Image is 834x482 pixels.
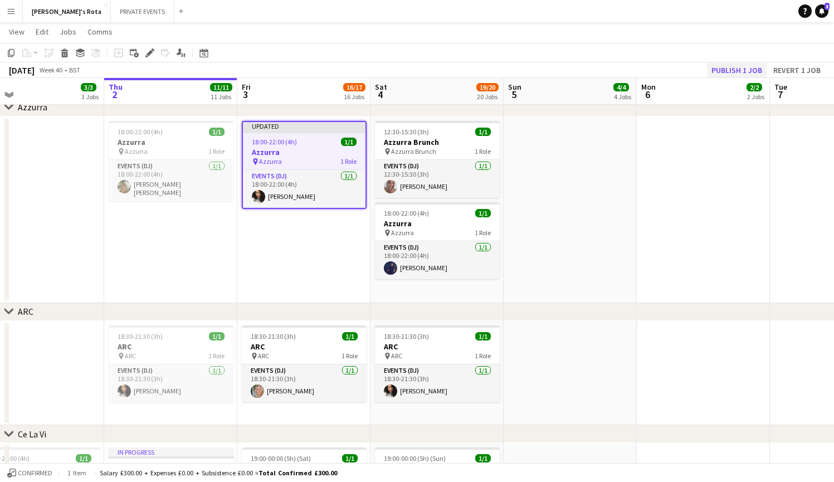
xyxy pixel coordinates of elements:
span: 18:00-22:00 (4h) [384,209,429,217]
span: 1/1 [342,332,358,340]
span: Azzurra Brunch [391,147,436,155]
div: Updated [243,122,365,131]
span: Azzurra [125,147,148,155]
span: 1/1 [209,128,225,136]
span: 1 item [64,469,90,477]
span: 3 [825,3,830,10]
span: 18:30-21:30 (3h) [384,332,429,340]
div: ARC [18,306,33,317]
span: ARC [125,352,136,360]
span: 18:00-22:00 (4h) [252,138,297,146]
app-job-card: Updated18:00-22:00 (4h)1/1Azzurra Azzurra1 RoleEvents (DJ)1/118:00-22:00 (4h)[PERSON_NAME] [242,121,367,209]
span: 3/3 [81,83,96,91]
span: 19:00-00:00 (5h) (Sun) [384,454,446,462]
span: Thu [109,82,123,92]
div: 3 Jobs [81,92,99,101]
span: ARC [258,352,269,360]
div: Salary £300.00 + Expenses £0.00 + Subsistence £0.00 = [100,469,337,477]
h3: Azzurra [243,147,365,157]
span: Comms [87,27,113,37]
span: 1 Role [475,352,491,360]
span: 1/1 [475,128,491,136]
div: 11 Jobs [211,92,232,101]
span: View [9,27,25,37]
span: 18:00-22:00 (4h) [118,128,163,136]
h3: Azzurra [375,218,500,228]
h3: ARC [375,342,500,352]
h3: Azzurra Brunch [375,137,500,147]
app-card-role: Events (DJ)1/118:00-22:00 (4h)[PERSON_NAME] [PERSON_NAME] [109,160,233,201]
div: 4 Jobs [614,92,631,101]
h3: ARC [242,342,367,352]
button: Revert 1 job [769,63,825,77]
div: Ce La Vi [18,429,46,440]
span: Total Confirmed £300.00 [259,469,337,477]
span: Week 40 [37,66,65,74]
button: Confirmed [6,467,54,479]
app-job-card: 18:00-22:00 (4h)1/1Azzurra Azzurra1 RoleEvents (DJ)1/118:00-22:00 (4h)[PERSON_NAME] [PERSON_NAME] [109,121,233,201]
span: 16/17 [343,83,365,91]
span: 19/20 [476,83,499,91]
app-card-role: Events (DJ)1/118:00-22:00 (4h)[PERSON_NAME] [243,170,365,208]
app-card-role: Events (DJ)1/118:30-21:30 (3h)[PERSON_NAME] [242,364,367,402]
span: ARC [391,352,402,360]
span: 1 Role [340,157,357,165]
span: 4 [373,88,387,101]
a: Edit [31,25,53,39]
span: 1/1 [475,454,491,462]
app-card-role: Events (DJ)1/118:30-21:30 (3h)[PERSON_NAME] [375,364,500,402]
span: Sat [375,82,387,92]
span: 1/1 [342,454,358,462]
span: 1/1 [475,332,491,340]
span: 2 [107,88,123,101]
span: Azzurra [259,157,282,165]
span: 1 Role [208,147,225,155]
span: Tue [774,82,787,92]
app-card-role: Events (DJ)1/118:30-21:30 (3h)[PERSON_NAME] [109,364,233,402]
h3: ARC [109,342,233,352]
span: 4/4 [613,83,629,91]
span: Mon [641,82,656,92]
span: 2/2 [747,83,762,91]
span: 3 [240,88,251,101]
span: Azzurra [391,228,414,237]
div: 12:30-15:30 (3h)1/1Azzurra Brunch Azzurra Brunch1 RoleEvents (DJ)1/112:30-15:30 (3h)[PERSON_NAME] [375,121,500,198]
span: Sun [508,82,521,92]
h3: Azzurra [109,137,233,147]
app-job-card: 18:30-21:30 (3h)1/1ARC ARC1 RoleEvents (DJ)1/118:30-21:30 (3h)[PERSON_NAME] [109,325,233,402]
a: View [4,25,29,39]
span: 5 [506,88,521,101]
div: 20 Jobs [477,92,498,101]
app-card-role: Events (DJ)1/118:00-22:00 (4h)[PERSON_NAME] [375,241,500,279]
app-job-card: 18:00-22:00 (4h)1/1Azzurra Azzurra1 RoleEvents (DJ)1/118:00-22:00 (4h)[PERSON_NAME] [375,202,500,279]
span: 11/11 [210,83,232,91]
div: Azzurra [18,101,47,113]
span: 19:00-00:00 (5h) (Sat) [251,454,311,462]
span: Confirmed [18,469,52,477]
span: 1/1 [209,332,225,340]
span: Jobs [60,27,76,37]
a: 3 [815,4,828,18]
button: [PERSON_NAME]'s Rota [23,1,111,22]
button: PRIVATE EVENTS [111,1,174,22]
app-job-card: 18:30-21:30 (3h)1/1ARC ARC1 RoleEvents (DJ)1/118:30-21:30 (3h)[PERSON_NAME] [242,325,367,402]
app-card-role: Events (DJ)1/112:30-15:30 (3h)[PERSON_NAME] [375,160,500,198]
a: Jobs [55,25,81,39]
div: 2 Jobs [747,92,764,101]
span: 6 [640,88,656,101]
span: Fri [242,82,251,92]
span: 18:30-21:30 (3h) [118,332,163,340]
span: 7 [773,88,787,101]
span: Edit [36,27,48,37]
div: In progress [109,447,233,456]
div: 16 Jobs [344,92,365,101]
span: 1/1 [341,138,357,146]
app-job-card: 18:30-21:30 (3h)1/1ARC ARC1 RoleEvents (DJ)1/118:30-21:30 (3h)[PERSON_NAME] [375,325,500,402]
button: Publish 1 job [707,63,767,77]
